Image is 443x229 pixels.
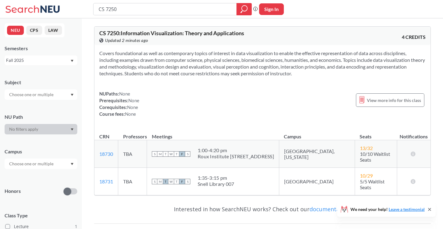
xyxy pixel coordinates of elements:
[5,212,77,219] span: Class Type
[99,178,113,184] a: 18731
[99,151,113,157] a: 18730
[99,50,426,77] section: Covers foundational as well as contemporary topics of interest in data visualization to enable th...
[198,181,234,187] div: Snell Library 007
[5,55,77,65] div: Fall 2025Dropdown arrow
[279,140,355,168] td: [GEOGRAPHIC_DATA], [US_STATE]
[5,45,77,52] div: Semesters
[26,26,42,35] button: CPS
[279,127,355,140] th: Campus
[240,5,248,13] svg: magnifying glass
[71,128,74,131] svg: Dropdown arrow
[360,145,373,151] span: 13 / 32
[7,26,24,35] button: NEU
[350,207,425,212] span: We need your help!
[236,3,252,15] div: magnifying glass
[118,140,147,168] td: TBA
[6,57,70,64] div: Fall 2025
[157,151,163,157] span: M
[5,79,77,86] div: Subject
[71,163,74,165] svg: Dropdown arrow
[5,148,77,155] div: Campus
[119,91,130,96] span: None
[5,159,77,169] div: Dropdown arrow
[163,179,168,184] span: T
[45,26,62,35] button: LAW
[99,133,109,140] div: CRN
[5,124,77,134] div: Dropdown arrow
[71,60,74,62] svg: Dropdown arrow
[402,34,426,40] span: 4 CREDITS
[397,127,430,140] th: Notifications
[168,151,174,157] span: W
[198,147,274,153] div: 1:00 - 4:20 pm
[174,151,179,157] span: T
[118,127,147,140] th: Professors
[185,151,190,157] span: S
[279,168,355,195] td: [GEOGRAPHIC_DATA]
[174,179,179,184] span: T
[360,173,373,178] span: 10 / 29
[367,96,421,104] span: View more info for this class
[355,127,397,140] th: Seats
[6,91,57,98] input: Choose one or multiple
[259,3,284,15] button: Sign In
[6,160,57,167] input: Choose one or multiple
[157,179,163,184] span: M
[5,114,77,120] div: NU Path
[94,200,431,218] div: Interested in how SearchNEU works? Check out our
[309,205,351,213] a: documentation!
[163,151,168,157] span: T
[198,153,274,160] div: Roux Institute [STREET_ADDRESS]
[125,111,136,117] span: None
[147,127,279,140] th: Meetings
[128,98,139,103] span: None
[98,4,232,14] input: Class, professor, course number, "phrase"
[127,104,138,110] span: None
[152,179,157,184] span: S
[179,151,185,157] span: F
[179,179,185,184] span: F
[99,30,244,36] span: CS 7250 : Information Visualization: Theory and Applications
[71,94,74,96] svg: Dropdown arrow
[118,168,147,195] td: TBA
[5,188,21,195] p: Honors
[360,178,385,190] span: 5/5 Waitlist Seats
[99,90,139,117] div: NUPaths: Prerequisites: Corequisites: Course fees:
[152,151,157,157] span: S
[185,179,190,184] span: S
[168,179,174,184] span: W
[389,207,425,212] a: Leave a testimonial
[5,89,77,100] div: Dropdown arrow
[105,37,148,44] span: Updated 2 minutes ago
[198,175,234,181] div: 1:35 - 3:15 pm
[360,151,390,163] span: 10/10 Waitlist Seats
